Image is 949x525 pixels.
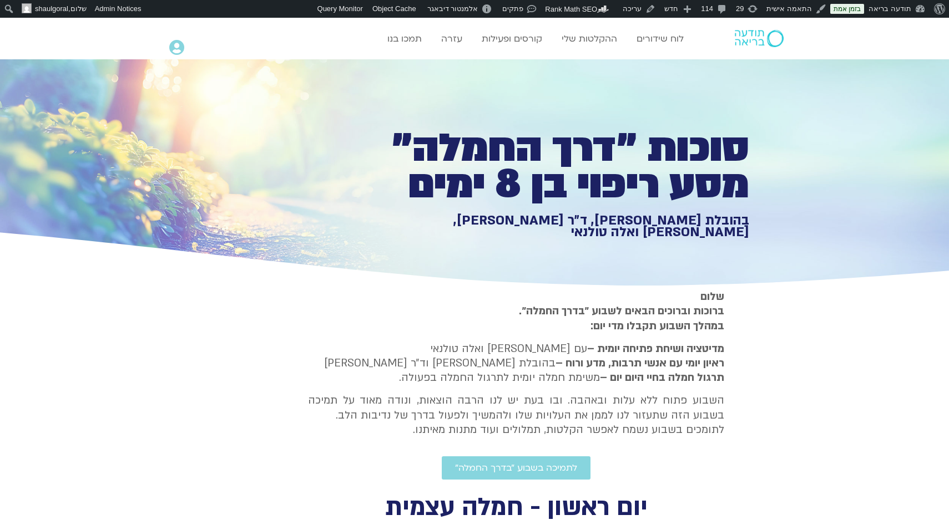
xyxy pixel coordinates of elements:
h1: סוכות ״דרך החמלה״ מסע ריפוי בן 8 ימים [365,130,749,203]
span: shaulgoral [35,4,68,13]
a: לתמיכה בשבוע ״בדרך החמלה״ [442,456,590,480]
a: עזרה [436,28,468,49]
b: ראיון יומי עם אנשי תרבות, מדע ורוח – [556,356,724,370]
a: קורסים ופעילות [476,28,548,49]
a: תמכו בנו [382,28,427,49]
strong: ברוכות וברוכים הבאים לשבוע ״בדרך החמלה״. במהלך השבוע תקבלו מדי יום: [519,304,724,333]
strong: מדיטציה ושיחת פתיחה יומית – [587,341,724,356]
h2: יום ראשון - חמלה עצמית [269,496,763,519]
p: עם [PERSON_NAME] ואלה טולנאי בהובלת [PERSON_NAME] וד״ר [PERSON_NAME] משימת חמלה יומית לתרגול החמל... [308,341,724,385]
a: ההקלטות שלי [556,28,623,49]
span: Rank Math SEO [545,5,597,13]
strong: שלום [700,289,724,304]
h1: בהובלת [PERSON_NAME], ד״ר [PERSON_NAME], [PERSON_NAME] ואלה טולנאי [365,215,749,238]
a: בזמן אמת [830,4,864,14]
span: לתמיכה בשבוע ״בדרך החמלה״ [455,463,577,473]
img: תודעה בריאה [735,30,784,47]
b: תרגול חמלה בחיי היום יום – [600,370,724,385]
p: השבוע פתוח ללא עלות ובאהבה. ובו בעת יש לנו הרבה הוצאות, ונודה מאוד על תמיכה בשבוע הזה שתעזור לנו ... [308,393,724,437]
a: לוח שידורים [631,28,689,49]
